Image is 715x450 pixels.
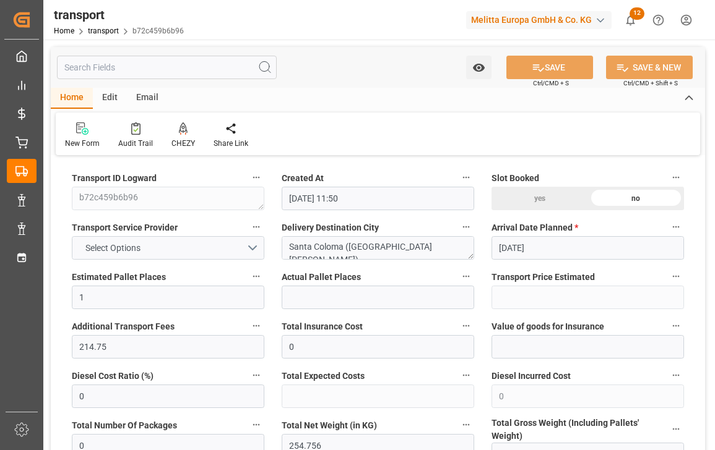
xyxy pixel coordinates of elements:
[79,242,147,255] span: Select Options
[248,169,264,185] button: Transport ID Logward
[57,56,277,79] input: Search Fields
[248,367,264,383] button: Diesel Cost Ratio (%)
[492,187,588,210] div: yes
[51,88,93,109] div: Home
[72,221,178,234] span: Transport Service Provider
[623,79,678,88] span: Ctrl/CMD + Shift + S
[72,236,264,260] button: open menu
[93,88,127,109] div: Edit
[171,138,195,149] div: CHEZY
[458,367,474,383] button: Total Expected Costs
[127,88,168,109] div: Email
[492,370,571,383] span: Diesel Incurred Cost
[588,187,685,210] div: no
[282,320,363,333] span: Total Insurance Cost
[72,187,264,210] textarea: b72c459b6b96
[282,221,379,234] span: Delivery Destination City
[72,370,154,383] span: Diesel Cost Ratio (%)
[282,236,474,260] textarea: Santa Coloma ([GEOGRAPHIC_DATA][PERSON_NAME])
[668,219,684,235] button: Arrival Date Planned *
[466,56,492,79] button: open menu
[72,320,175,333] span: Additional Transport Fees
[492,236,684,260] input: DD-MM-YYYY
[458,417,474,433] button: Total Net Weight (in KG)
[72,271,166,284] span: Estimated Pallet Places
[617,6,644,34] button: show 12 new notifications
[72,172,157,185] span: Transport ID Logward
[458,318,474,334] button: Total Insurance Cost
[466,11,612,29] div: Melitta Europa GmbH & Co. KG
[282,187,474,210] input: DD-MM-YYYY HH:MM
[644,6,672,34] button: Help Center
[248,219,264,235] button: Transport Service Provider
[458,268,474,284] button: Actual Pallet Places
[88,27,119,35] a: transport
[630,7,644,20] span: 12
[606,56,693,79] button: SAVE & NEW
[65,138,100,149] div: New Form
[668,268,684,284] button: Transport Price Estimated
[282,370,365,383] span: Total Expected Costs
[72,419,177,432] span: Total Number Of Packages
[492,271,595,284] span: Transport Price Estimated
[282,172,324,185] span: Created At
[668,367,684,383] button: Diesel Incurred Cost
[54,6,184,24] div: transport
[54,27,74,35] a: Home
[248,417,264,433] button: Total Number Of Packages
[282,419,377,432] span: Total Net Weight (in KG)
[118,138,153,149] div: Audit Trail
[668,318,684,334] button: Value of goods for Insurance
[248,268,264,284] button: Estimated Pallet Places
[506,56,593,79] button: SAVE
[668,169,684,185] button: Slot Booked
[492,221,578,234] span: Arrival Date Planned
[492,417,668,443] span: Total Gross Weight (Including Pallets' Weight)
[466,8,617,32] button: Melitta Europa GmbH & Co. KG
[458,219,474,235] button: Delivery Destination City
[458,169,474,185] button: Created At
[492,172,539,185] span: Slot Booked
[214,138,248,149] div: Share Link
[282,271,361,284] span: Actual Pallet Places
[248,318,264,334] button: Additional Transport Fees
[533,79,569,88] span: Ctrl/CMD + S
[668,421,684,437] button: Total Gross Weight (Including Pallets' Weight)
[492,320,604,333] span: Value of goods for Insurance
